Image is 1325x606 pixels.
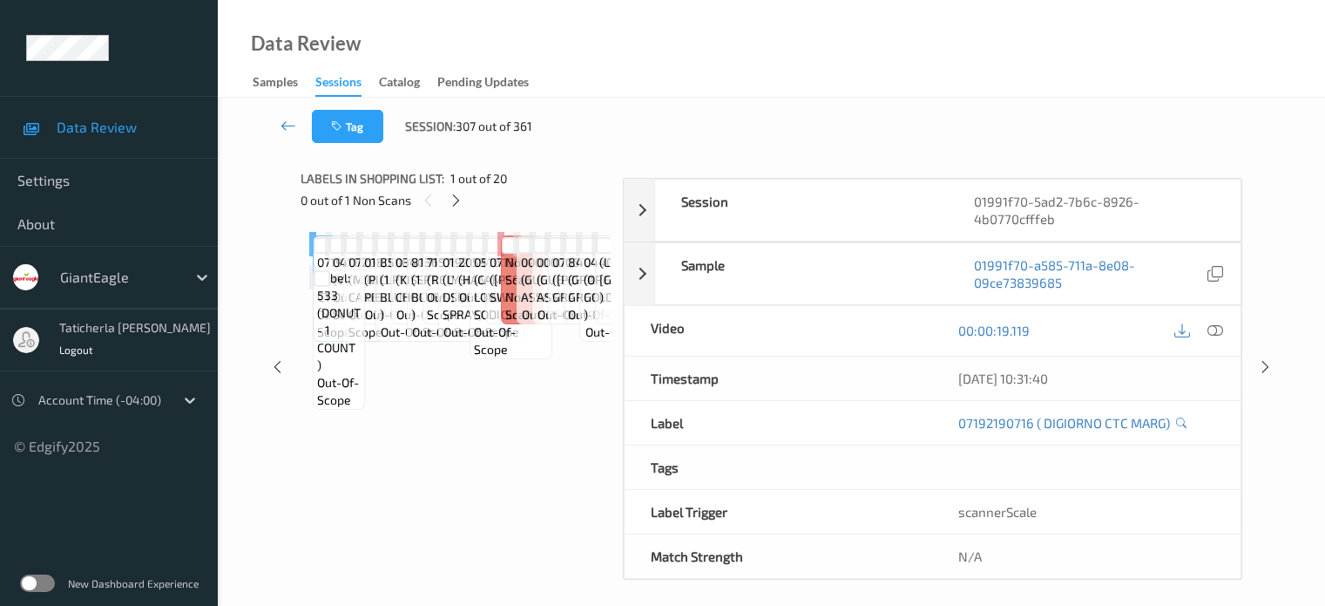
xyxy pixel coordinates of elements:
[450,170,507,187] span: 1 out of 20
[585,323,661,341] span: out-of-scope
[958,414,1170,432] a: 07192190716 ( DIGIORNO CTC MARG)
[405,118,456,135] span: Session:
[253,73,298,95] div: Samples
[379,73,420,95] div: Catalog
[625,535,933,578] div: Match Strength
[251,35,361,52] div: Data Review
[411,236,488,323] span: Label: 81363501009 (1 PT BLUEBERRIES )
[458,236,535,289] span: Label: 20590900000 (HAM SALAD )
[655,243,948,304] div: Sample
[333,236,402,289] span: Label: 04119691113 (VEG SOUP )
[958,322,1030,339] a: 00:00:19.119
[437,73,529,95] div: Pending Updates
[505,289,538,323] span: non-scan
[537,306,613,323] span: out-of-scope
[427,236,498,289] span: Label: 71575610062 (RED RAZ )
[521,236,598,306] span: Label: 00000009023 (GUEST ASSIST )
[624,179,1241,242] div: Session01991f70-5ad2-7b6c-8926-4b0770cfffeb
[625,490,933,534] div: Label Trigger
[456,118,532,135] span: 307 out of 361
[443,323,519,341] span: out-of-scope
[625,446,933,489] div: Tags
[379,71,437,95] a: Catalog
[395,236,472,306] span: Label: 03400014059 (KISSES MILK CHOC F)
[443,236,520,323] span: Label: 01920080834 (LYSOL DSNFCT SPRAY)
[301,189,611,211] div: 0 out of 1 Non Scans
[474,323,548,358] span: out-of-scope
[396,306,472,323] span: out-of-scope
[437,71,546,95] a: Pending Updates
[522,306,598,323] span: out-of-scope
[301,170,444,187] span: Labels in shopping list:
[599,236,713,306] span: Label: 4632 (LETTUCE [GEOGRAPHIC_DATA] )
[568,236,644,306] span: Label: 84043710037 (GRAPE GREEN SDLS )
[655,180,948,241] div: Session
[412,323,488,341] span: out-of-scope
[505,236,538,289] span: Label: Non-Scan
[552,236,650,306] span: Label: 07067000955 ([PERSON_NAME] GRAN TAPIOCA)
[537,236,613,306] span: Label: 00000009023 (GUEST ASSIST )
[624,242,1241,305] div: Sample01991f70-a585-711a-8e08-09ce73839685
[958,370,1214,387] div: [DATE] 10:31:40
[317,374,361,409] span: out-of-scope
[380,236,456,323] span: Label: 85001105205 (1 PT BLUEBERRIES )
[427,289,498,323] span: out-of-scope
[381,323,456,341] span: out-of-scope
[490,236,587,306] span: Label: 07131900030 ([PERSON_NAME] SWT HARV )
[474,236,548,323] span: Label: 05100016680 (CAMP LOWER SODIUM )
[974,256,1204,291] a: 01991f70-a585-711a-8e08-09ce73839685
[948,180,1240,241] div: 01991f70-5ad2-7b6c-8926-4b0770cfffeb
[932,535,1240,578] div: N/A
[584,236,663,323] span: Label: 04400006024 (OREO GOLDEN DS FS )
[625,306,933,356] div: Video
[932,490,1240,534] div: scannerScale
[568,306,644,323] span: out-of-scope
[459,289,535,306] span: out-of-scope
[317,269,361,374] span: Label: 533 (DONUT - 1 COUNT )
[253,71,315,95] a: Samples
[625,401,933,445] div: Label
[625,357,933,400] div: Timestamp
[315,73,362,97] div: Sessions
[315,71,379,97] a: Sessions
[312,110,383,143] button: Tag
